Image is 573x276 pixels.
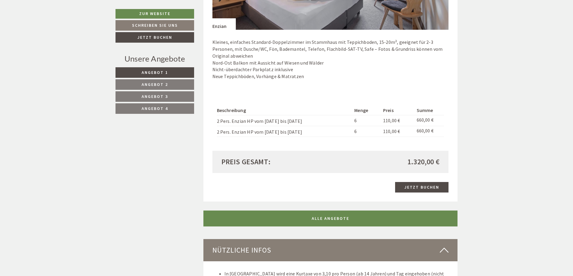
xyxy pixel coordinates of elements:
td: 660,00 € [414,115,444,126]
div: Guten Tag, wie können wir Ihnen helfen? [5,17,98,35]
div: Preis gesamt: [217,157,331,167]
span: 110,00 € [383,117,400,123]
span: 110,00 € [383,128,400,134]
span: Angebot 4 [142,106,168,111]
a: Zur Website [115,9,194,19]
td: 6 [352,115,380,126]
th: Menge [352,106,380,115]
a: Schreiben Sie uns [115,20,194,31]
th: Beschreibung [217,106,352,115]
div: Nützliche Infos [203,239,458,261]
td: 6 [352,126,380,137]
p: Kleines, einfaches Standard-Doppelzimmer im Stammhaus mit Teppichboden, 15-20m², geeignet für 2-3... [212,39,449,80]
span: Angebot 2 [142,82,168,87]
td: 2 Pers. Enzian HP vom [DATE] bis [DATE] [217,115,352,126]
div: [GEOGRAPHIC_DATA] [9,18,95,23]
a: Jetzt buchen [115,32,194,43]
div: [DATE] [107,5,129,15]
td: 660,00 € [414,126,444,137]
span: 1.320,00 € [407,157,439,167]
td: 2 Pers. Enzian HP vom [DATE] bis [DATE] [217,126,352,137]
div: Unsere Angebote [115,53,194,64]
a: ALLE ANGEBOTE [203,211,458,226]
span: Angebot 1 [142,70,168,75]
span: Angebot 3 [142,94,168,99]
th: Preis [381,106,414,115]
button: Senden [200,158,236,169]
a: Jetzt buchen [395,182,448,193]
div: Enzian [212,18,236,30]
th: Summe [414,106,444,115]
small: 13:00 [9,29,95,34]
